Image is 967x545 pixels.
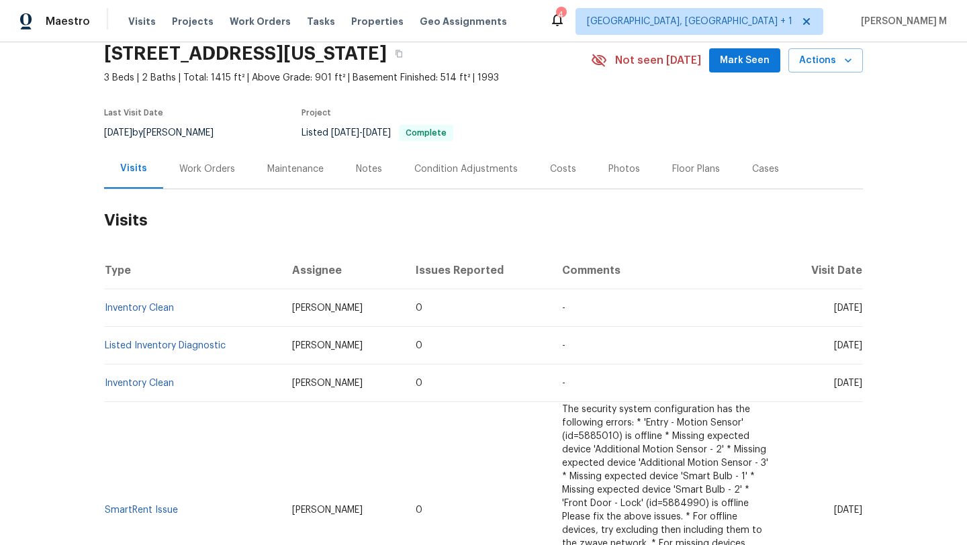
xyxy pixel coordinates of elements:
div: by [PERSON_NAME] [104,125,230,141]
div: Cases [752,162,779,176]
span: Mark Seen [720,52,770,69]
span: [DATE] [834,505,862,515]
span: Tasks [307,17,335,26]
div: Work Orders [179,162,235,176]
a: SmartRent Issue [105,505,178,515]
th: Type [104,252,281,289]
span: Maestro [46,15,90,28]
a: Inventory Clean [105,303,174,313]
span: 3 Beds | 2 Baths | Total: 1415 ft² | Above Grade: 901 ft² | Basement Finished: 514 ft² | 1993 [104,71,591,85]
div: Photos [608,162,640,176]
span: [DATE] [834,303,862,313]
span: Work Orders [230,15,291,28]
div: 4 [556,8,565,21]
span: [DATE] [363,128,391,138]
div: Notes [356,162,382,176]
span: Not seen [DATE] [615,54,701,67]
span: [DATE] [104,128,132,138]
span: 0 [416,505,422,515]
span: Listed [302,128,453,138]
span: [PERSON_NAME] [292,505,363,515]
span: Geo Assignments [420,15,507,28]
div: Maintenance [267,162,324,176]
span: Last Visit Date [104,109,163,117]
th: Issues Reported [405,252,552,289]
span: - [331,128,391,138]
span: Project [302,109,331,117]
div: Visits [120,162,147,175]
span: [GEOGRAPHIC_DATA], [GEOGRAPHIC_DATA] + 1 [587,15,792,28]
span: Complete [400,129,452,137]
span: - [562,303,565,313]
th: Assignee [281,252,405,289]
th: Comments [551,252,779,289]
div: Floor Plans [672,162,720,176]
span: Properties [351,15,404,28]
span: - [562,341,565,350]
span: Projects [172,15,214,28]
span: 0 [416,303,422,313]
span: [PERSON_NAME] [292,341,363,350]
button: Copy Address [387,42,411,66]
button: Mark Seen [709,48,780,73]
span: [PERSON_NAME] [292,303,363,313]
span: [DATE] [834,341,862,350]
a: Inventory Clean [105,379,174,388]
span: 0 [416,379,422,388]
span: [DATE] [834,379,862,388]
span: 0 [416,341,422,350]
div: Costs [550,162,576,176]
button: Actions [788,48,863,73]
span: Visits [128,15,156,28]
div: Condition Adjustments [414,162,518,176]
span: [DATE] [331,128,359,138]
th: Visit Date [779,252,863,289]
h2: [STREET_ADDRESS][US_STATE] [104,47,387,60]
h2: Visits [104,189,863,252]
a: Listed Inventory Diagnostic [105,341,226,350]
span: Actions [799,52,852,69]
span: [PERSON_NAME] M [856,15,947,28]
span: - [562,379,565,388]
span: [PERSON_NAME] [292,379,363,388]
